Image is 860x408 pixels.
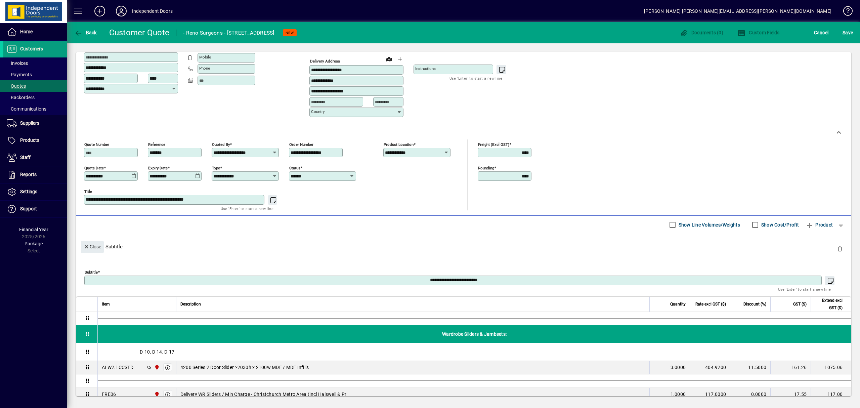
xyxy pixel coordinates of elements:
[289,142,313,147] mat-label: Order number
[20,189,37,194] span: Settings
[3,183,67,200] a: Settings
[814,27,829,38] span: Cancel
[736,27,781,39] button: Custom Fields
[3,115,67,132] a: Suppliers
[778,285,831,293] mat-hint: Use 'Enter' to start a new line
[221,205,273,212] mat-hint: Use 'Enter' to start a new line
[148,165,168,170] mat-label: Expiry date
[677,221,740,228] label: Show Line Volumes/Weights
[79,243,105,249] app-page-header-button: Close
[74,30,97,35] span: Back
[153,391,160,398] span: Christchurch
[84,189,92,194] mat-label: Title
[3,103,67,115] a: Communications
[694,364,726,371] div: 404.9200
[770,361,811,374] td: 161.26
[695,300,726,308] span: Rate excl GST ($)
[843,27,853,38] span: ave
[3,149,67,166] a: Staff
[730,361,770,374] td: 11.5000
[760,221,799,228] label: Show Cost/Profit
[694,391,726,398] div: 117.0000
[670,300,686,308] span: Quantity
[20,120,39,126] span: Suppliers
[148,142,165,147] mat-label: Reference
[3,24,67,40] a: Home
[671,364,686,371] span: 3.0000
[212,142,230,147] mat-label: Quoted by
[812,27,830,39] button: Cancel
[20,29,33,34] span: Home
[737,30,780,35] span: Custom Fields
[7,60,28,66] span: Invoices
[394,54,405,65] button: Choose address
[678,27,725,39] button: Documents (0)
[832,246,848,252] app-page-header-button: Delete
[98,343,851,361] div: D-10, D-14, D-17
[671,391,686,398] span: 1.0000
[478,165,494,170] mat-label: Rounding
[20,46,43,51] span: Customers
[838,1,852,23] a: Knowledge Base
[85,270,98,274] mat-label: Subtitle
[81,241,104,253] button: Close
[3,80,67,92] a: Quotes
[311,109,325,114] mat-label: Country
[84,165,104,170] mat-label: Quote date
[102,300,110,308] span: Item
[98,325,851,343] div: Wardrobe Sliders & Jambsets:
[3,132,67,149] a: Products
[449,74,502,82] mat-hint: Use 'Enter' to start a new line
[20,172,37,177] span: Reports
[841,27,855,39] button: Save
[180,300,201,308] span: Description
[7,83,26,89] span: Quotes
[793,300,807,308] span: GST ($)
[832,241,848,257] button: Delete
[84,142,109,147] mat-label: Quote number
[478,142,509,147] mat-label: Freight (excl GST)
[180,364,309,371] span: 4200 Series 2 Door Slider >2030h x 2100w MDF / MDF Infills
[415,66,436,71] mat-label: Instructions
[384,142,414,147] mat-label: Product location
[25,241,43,246] span: Package
[7,72,32,77] span: Payments
[73,27,98,39] button: Back
[743,300,766,308] span: Discount (%)
[180,391,347,398] span: Delivery WR Sliders / Min Charge - Christchurch Metro Area (Incl Halswell & Pr
[109,27,170,38] div: Customer Quote
[806,219,833,230] span: Product
[183,28,274,38] div: - Reno Surgeons - [STREET_ADDRESS]
[3,201,67,217] a: Support
[644,6,831,16] div: [PERSON_NAME] [PERSON_NAME][EMAIL_ADDRESS][PERSON_NAME][DOMAIN_NAME]
[89,5,111,17] button: Add
[843,30,845,35] span: S
[811,388,851,401] td: 117.00
[3,92,67,103] a: Backorders
[7,95,35,100] span: Backorders
[20,206,37,211] span: Support
[102,364,133,371] div: ALW2.1CCSTD
[199,66,210,71] mat-label: Phone
[770,388,811,401] td: 17.55
[20,155,31,160] span: Staff
[153,364,160,371] span: Christchurch
[19,227,48,232] span: Financial Year
[199,55,211,59] mat-label: Mobile
[680,30,723,35] span: Documents (0)
[289,165,300,170] mat-label: Status
[132,6,173,16] div: Independent Doors
[286,31,294,35] span: NEW
[67,27,104,39] app-page-header-button: Back
[730,388,770,401] td: 0.0000
[84,241,101,252] span: Close
[815,297,843,312] span: Extend excl GST ($)
[384,53,394,64] a: View on map
[3,69,67,80] a: Payments
[20,137,39,143] span: Products
[111,5,132,17] button: Profile
[3,166,67,183] a: Reports
[811,361,851,374] td: 1075.06
[212,165,220,170] mat-label: Type
[802,219,836,231] button: Product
